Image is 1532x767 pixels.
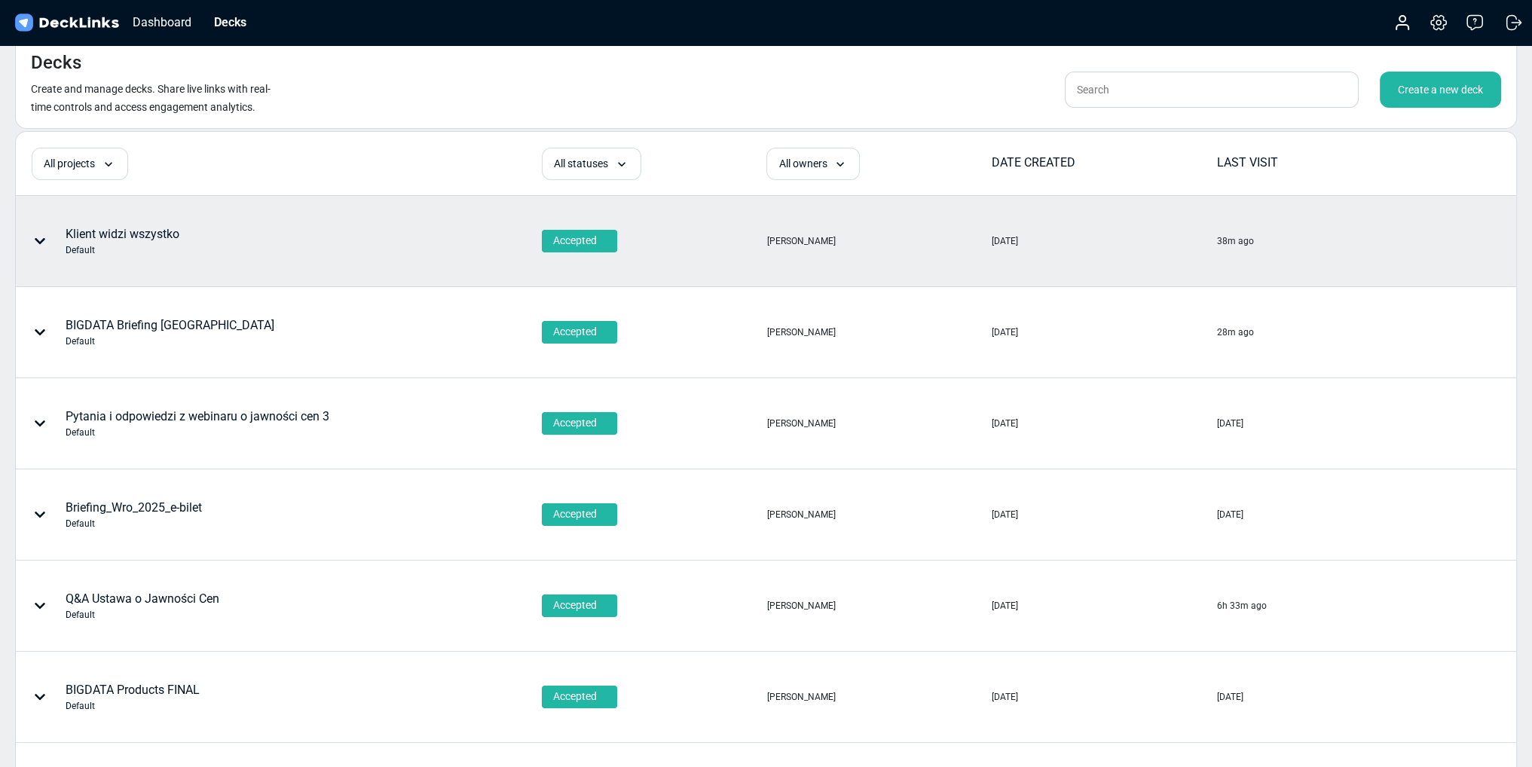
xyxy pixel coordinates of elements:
small: Create and manage decks. Share live links with real-time controls and access engagement analytics. [31,83,271,113]
div: Default [66,426,329,439]
div: [DATE] [992,508,1018,521]
div: [DATE] [992,690,1018,704]
span: Accepted [553,415,597,431]
div: Pytania i odpowiedzi z webinaru o jawności cen 3 [66,408,329,439]
div: [DATE] [1217,417,1243,430]
div: All owners [766,148,860,180]
div: [DATE] [992,417,1018,430]
div: Default [66,335,274,348]
div: 28m ago [1217,325,1254,339]
div: Default [66,517,202,530]
div: Create a new deck [1380,72,1501,108]
div: Dashboard [125,13,199,32]
input: Search [1065,72,1359,108]
span: Accepted [553,689,597,704]
div: [DATE] [1217,508,1243,521]
img: DeckLinks [12,12,121,34]
div: 6h 33m ago [1217,599,1267,613]
span: Accepted [553,233,597,249]
div: [DATE] [992,599,1018,613]
div: 38m ago [1217,234,1254,248]
div: [PERSON_NAME] [766,690,835,704]
div: Q&A Ustawa o Jawności Cen [66,590,219,622]
div: [PERSON_NAME] [766,508,835,521]
div: Briefing_Wro_2025_e-bilet [66,499,202,530]
div: [DATE] [992,325,1018,339]
div: [PERSON_NAME] [766,234,835,248]
span: Accepted [553,324,597,340]
span: Accepted [553,506,597,522]
h4: Decks [31,52,81,74]
div: [DATE] [1217,690,1243,704]
div: [PERSON_NAME] [766,599,835,613]
div: LAST VISIT [1217,154,1441,172]
div: All projects [32,148,128,180]
div: [PERSON_NAME] [766,417,835,430]
div: Default [66,608,219,622]
div: BIGDATA Products FINAL [66,681,200,713]
div: [DATE] [992,234,1018,248]
div: DATE CREATED [992,154,1216,172]
div: Klient widzi wszystko [66,225,179,257]
span: Accepted [553,597,597,613]
div: Default [66,243,179,257]
div: BIGDATA Briefing [GEOGRAPHIC_DATA] [66,316,274,348]
div: Default [66,699,200,713]
div: All statuses [542,148,641,180]
div: [PERSON_NAME] [766,325,835,339]
div: Decks [206,13,254,32]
